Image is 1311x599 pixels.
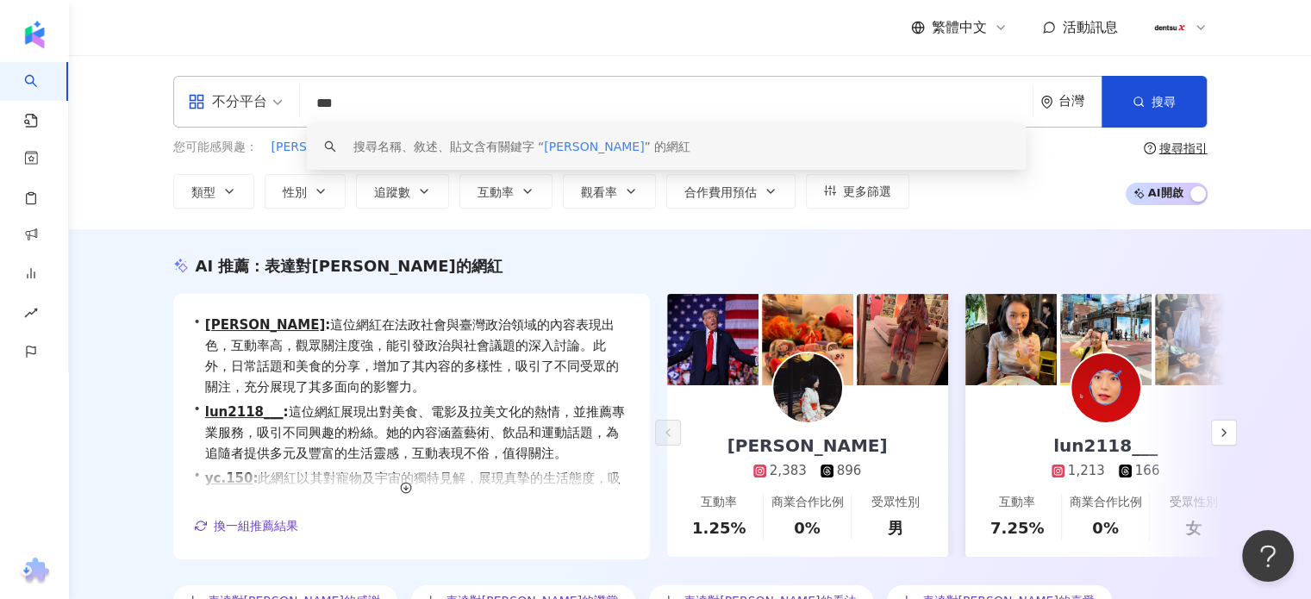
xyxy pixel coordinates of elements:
[1102,76,1207,128] button: 搜尋
[205,404,284,420] a: lun2118___
[1242,530,1294,582] iframe: Help Scout Beacon - Open
[1186,517,1202,539] div: 女
[173,139,258,156] span: 您可能感興趣：
[871,494,920,511] div: 受眾性別
[205,468,629,530] span: 此網紅以其對寵物及宇宙的獨特見解，展現真摯的生活態度，吸引了一羣對旅遊和藝術感興趣的粉絲。其綜合多元化的主題貼文，使其在日常話題中的表現特別突出，能夠引發良好互動。
[196,255,503,277] div: AI 推薦 ：
[194,315,629,397] div: •
[188,88,267,115] div: 不分平台
[544,140,644,153] span: [PERSON_NAME]
[581,185,617,199] span: 觀看率
[283,185,307,199] span: 性別
[1159,141,1208,155] div: 搜尋指引
[253,471,258,486] span: :
[701,494,737,511] div: 互動率
[773,353,842,422] img: KOL Avatar
[843,184,891,198] span: 更多篩選
[667,294,759,385] img: post-image
[271,138,372,157] button: [PERSON_NAME]
[24,62,59,129] a: search
[205,471,253,486] a: yc.150
[965,385,1246,557] a: lun2118___1,213166互動率7.25%商業合作比例0%受眾性別女
[284,404,289,420] span: :
[265,174,346,209] button: 性別
[1060,294,1152,385] img: post-image
[272,139,371,156] span: [PERSON_NAME]
[710,434,905,458] div: [PERSON_NAME]
[932,18,987,37] span: 繁體中文
[806,174,909,209] button: 更多篩選
[965,294,1057,385] img: post-image
[21,21,48,48] img: logo icon
[1071,353,1140,422] img: KOL Avatar
[205,315,629,397] span: 這位網紅在法政社會與臺灣政治領域的內容表現出色，互動率高，觀眾關注度強，能引發政治與社會議題的深入討論。此外，日常話題和美食的分享，增加了其內容的多樣性，吸引了不同受眾的關注，充分展現了其多面向...
[265,257,502,275] span: 表達對[PERSON_NAME]的網紅
[188,93,205,110] span: appstore
[1069,494,1141,511] div: 商業合作比例
[1155,294,1246,385] img: post-image
[770,462,807,480] div: 2,383
[771,494,843,511] div: 商業合作比例
[459,174,552,209] button: 互動率
[1153,11,1186,44] img: 180x180px_JPG.jpg
[173,174,254,209] button: 類型
[1036,434,1175,458] div: lun2118___
[1063,19,1118,35] span: 活動訊息
[1170,494,1218,511] div: 受眾性別
[205,402,629,464] span: 這位網紅展現出對美食、電影及拉美文化的熱情，並推薦專業服務，吸引不同興趣的粉絲。她的內容涵蓋藝術、飲品和運動話題，為追隨者提供多元及豐富的生活靈感，互動表現不俗，值得關注。
[1152,95,1176,109] span: 搜尋
[356,174,449,209] button: 追蹤數
[1144,142,1156,154] span: question-circle
[194,513,299,539] button: 換一組推薦結果
[194,402,629,464] div: •
[857,294,948,385] img: post-image
[999,494,1035,511] div: 互動率
[692,517,746,539] div: 1.25%
[191,185,215,199] span: 類型
[888,517,903,539] div: 男
[194,468,629,530] div: •
[837,462,862,480] div: 896
[353,137,691,156] div: 搜尋名稱、敘述、貼文含有關鍵字 “ ” 的網紅
[1068,462,1105,480] div: 1,213
[205,317,325,333] a: [PERSON_NAME]
[794,517,821,539] div: 0%
[563,174,656,209] button: 觀看率
[684,185,757,199] span: 合作費用預估
[1135,462,1160,480] div: 166
[762,294,853,385] img: post-image
[214,519,298,533] span: 換一組推薦結果
[478,185,514,199] span: 互動率
[666,174,796,209] button: 合作費用預估
[667,385,948,557] a: [PERSON_NAME]2,383896互動率1.25%商業合作比例0%受眾性別男
[325,317,330,333] span: :
[324,140,336,153] span: search
[1092,517,1119,539] div: 0%
[1040,96,1053,109] span: environment
[1058,94,1102,109] div: 台灣
[990,517,1044,539] div: 7.25%
[24,296,38,334] span: rise
[374,185,410,199] span: 追蹤數
[18,558,52,585] img: chrome extension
